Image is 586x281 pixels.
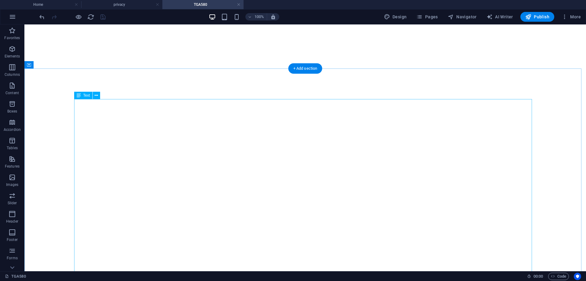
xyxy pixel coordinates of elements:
div: Design (Ctrl+Alt+Y) [382,12,409,22]
p: Favorites [4,35,20,40]
button: Usercentrics [574,273,581,280]
button: undo [38,13,45,20]
span: AI Writer [487,14,513,20]
button: Code [548,273,569,280]
span: Pages [416,14,438,20]
p: Forms [7,256,18,261]
button: 100% [245,13,267,20]
p: Footer [7,237,18,242]
p: Columns [5,72,20,77]
p: Boxes [7,109,17,114]
a: Click to cancel selection. Double-click to open Pages [5,273,26,280]
span: Design [384,14,407,20]
div: + Add section [288,63,322,74]
span: Code [551,273,566,280]
span: Navigator [448,14,477,20]
button: Pages [414,12,440,22]
h6: 100% [255,13,264,20]
button: reload [87,13,94,20]
button: Click here to leave preview mode and continue editing [75,13,82,20]
p: Content [5,91,19,95]
span: 00 00 [534,273,543,280]
button: Navigator [445,12,479,22]
span: Publish [525,14,549,20]
p: Header [6,219,18,224]
p: Slider [8,201,17,205]
p: Features [5,164,20,169]
button: Design [382,12,409,22]
span: : [538,274,539,279]
span: More [562,14,581,20]
h6: Session time [527,273,543,280]
h4: privacy [81,1,162,8]
p: Elements [5,54,20,59]
button: More [559,12,583,22]
h4: TGA580 [162,1,244,8]
button: Publish [520,12,554,22]
i: Undo: Change pages (Ctrl+Z) [38,13,45,20]
p: Tables [7,146,18,150]
button: AI Writer [484,12,515,22]
p: Images [6,182,19,187]
i: On resize automatically adjust zoom level to fit chosen device. [270,14,276,20]
p: Accordion [4,127,21,132]
span: Text [83,94,90,97]
i: Reload page [87,13,94,20]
